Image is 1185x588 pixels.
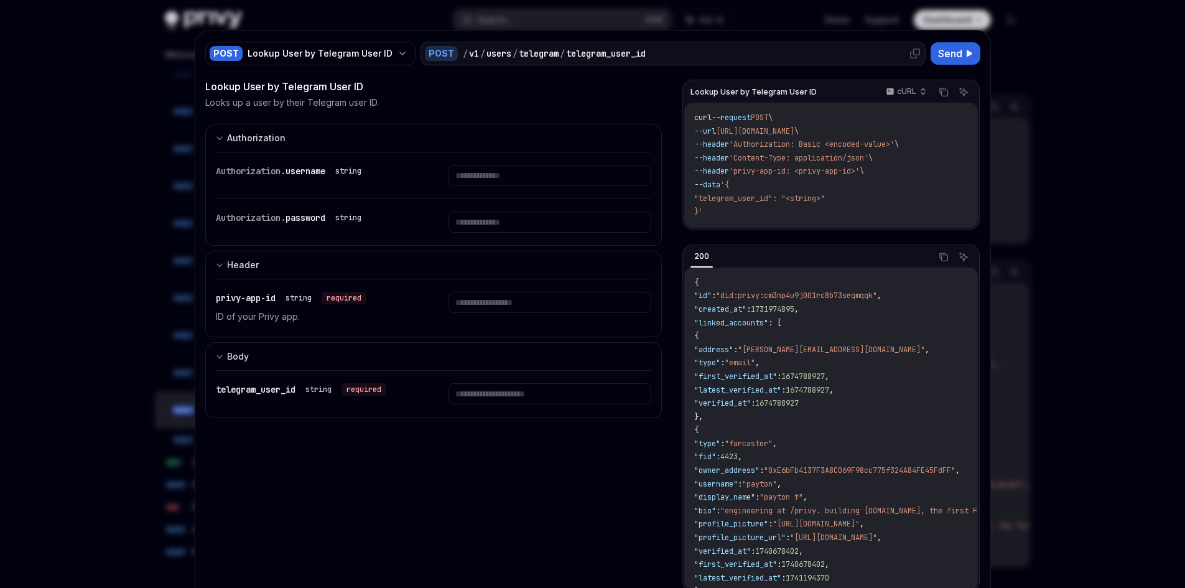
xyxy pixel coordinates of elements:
span: "created_at" [694,304,746,314]
span: , [829,385,834,395]
span: : [777,559,781,569]
span: , [803,492,807,502]
span: : [716,506,720,516]
div: telegram [519,47,559,60]
span: : [712,291,716,301]
span: "farcaster" [725,439,773,449]
span: 'Content-Type: application/json' [729,153,868,163]
div: / [463,47,468,60]
span: , [777,479,781,489]
span: "[PERSON_NAME][EMAIL_ADDRESS][DOMAIN_NAME]" [738,345,925,355]
span: "type" [694,439,720,449]
span: "first_verified_at" [694,559,777,569]
span: --header [694,139,729,149]
span: 1740678402 [781,559,825,569]
span: : [733,345,738,355]
div: Lookup User by Telegram User ID [248,47,393,60]
span: "username" [694,479,738,489]
span: : [755,492,760,502]
span: : [768,519,773,529]
span: : [720,358,725,368]
button: Send [931,42,980,65]
span: 1741194370 [786,573,829,583]
div: Lookup User by Telegram User ID [205,79,662,94]
span: --header [694,153,729,163]
span: : [751,546,755,556]
span: 4423 [720,452,738,462]
div: string [305,385,332,394]
span: "fid" [694,452,716,462]
div: / [560,47,565,60]
span: \ [768,113,773,123]
span: 'Authorization: Basic <encoded-value>' [729,139,895,149]
span: : [781,573,786,583]
button: expand input section [205,342,662,370]
span: "display_name" [694,492,755,502]
span: "verified_at" [694,546,751,556]
div: Authorization.password [216,212,366,224]
span: : [746,304,751,314]
button: POSTLookup User by Telegram User ID [205,40,416,67]
span: Lookup User by Telegram User ID [690,87,817,97]
div: / [480,47,485,60]
span: : [716,452,720,462]
span: , [794,304,799,314]
span: , [773,439,777,449]
span: \ [794,126,799,136]
span: "type" [694,358,720,368]
span: "owner_address" [694,465,760,475]
span: : [751,398,755,408]
span: }, [694,412,703,422]
span: Send [938,46,962,61]
span: "id" [694,291,712,301]
span: , [955,465,960,475]
span: , [755,358,760,368]
span: , [860,519,864,529]
span: : [786,533,790,543]
button: expand input section [205,251,662,279]
span: "address" [694,345,733,355]
div: telegram_user_id [566,47,646,60]
span: password [286,212,325,223]
span: --url [694,126,716,136]
div: Body [227,349,249,364]
div: privy-app-id [216,292,366,304]
span: , [738,452,742,462]
span: "[URL][DOMAIN_NAME]" [790,533,877,543]
p: Looks up a user by their Telegram user ID. [205,96,379,109]
div: telegram_user_id [216,383,386,396]
span: : [738,479,742,489]
span: "[URL][DOMAIN_NAME]" [773,519,860,529]
button: expand input section [205,124,662,152]
span: , [799,546,803,556]
span: 1674788927 [786,385,829,395]
span: "payton ↑" [760,492,803,502]
span: }' [694,207,703,217]
div: required [342,383,386,396]
button: Ask AI [955,249,972,265]
span: 1674788927 [781,371,825,381]
div: POST [210,46,243,61]
div: Header [227,258,259,273]
span: { [694,278,699,287]
span: { [694,331,699,341]
span: 1731974895 [751,304,794,314]
div: required [322,292,366,304]
div: string [335,213,361,223]
div: string [286,293,312,303]
span: "email" [725,358,755,368]
span: telegram_user_id [216,384,295,395]
span: Authorization. [216,166,286,177]
span: "profile_picture_url" [694,533,786,543]
div: v1 [469,47,479,60]
button: Copy the contents from the code block [936,249,952,265]
div: users [486,47,511,60]
button: Ask AI [955,84,972,100]
div: POST [425,46,458,61]
span: "did:privy:cm3np4u9j001rc8b73seqmqqk" [716,291,877,301]
span: --request [712,113,751,123]
span: , [825,559,829,569]
span: "0xE6bFb4137F3A8C069F98cc775f324A84FE45FdFF" [764,465,955,475]
span: \ [868,153,873,163]
div: Authorization.username [216,165,366,177]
